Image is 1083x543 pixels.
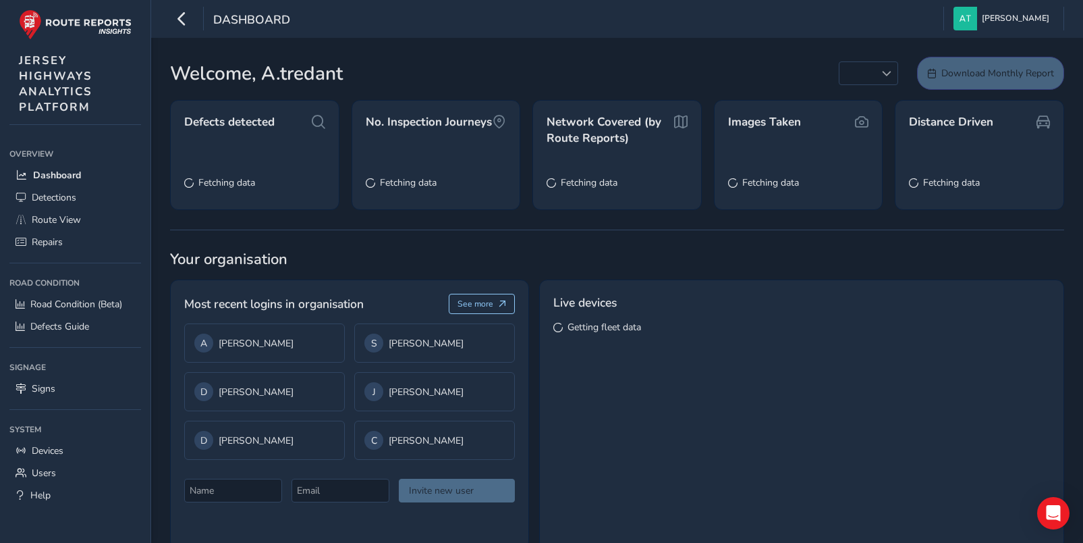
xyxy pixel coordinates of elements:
span: Road Condition (Beta) [30,298,122,311]
span: Route View [32,213,81,226]
a: Detections [9,186,141,209]
span: JERSEY HIGHWAYS ANALYTICS PLATFORM [19,53,92,115]
span: Network Covered (by Route Reports) [547,114,673,146]
span: Fetching data [561,176,617,189]
a: Defects Guide [9,315,141,338]
div: Signage [9,357,141,378]
a: Users [9,462,141,484]
span: C [371,434,377,447]
span: Welcome, A.tredant [170,59,343,88]
span: Defects Guide [30,320,89,333]
span: Fetching data [742,176,799,189]
span: Fetching data [198,176,255,189]
div: [PERSON_NAME] [364,382,505,401]
span: Help [30,489,51,502]
div: [PERSON_NAME] [194,382,335,401]
span: Fetching data [923,176,980,189]
a: Help [9,484,141,507]
span: No. Inspection Journeys [366,114,492,130]
div: System [9,419,141,440]
span: Your organisation [170,249,1064,269]
span: D [200,386,207,398]
button: See more [449,294,516,314]
span: Distance Driven [909,114,993,130]
div: [PERSON_NAME] [194,431,335,450]
a: Route View [9,209,141,231]
span: J [372,386,376,398]
span: D [200,434,207,447]
span: Most recent logins in organisation [184,295,364,313]
a: Dashboard [9,164,141,186]
div: [PERSON_NAME] [364,334,505,353]
span: A [200,337,207,350]
span: Dashboard [213,11,290,30]
div: [PERSON_NAME] [364,431,505,450]
img: diamond-layout [953,7,977,30]
input: Email [291,479,389,502]
a: Repairs [9,231,141,253]
button: [PERSON_NAME] [953,7,1054,30]
a: Signs [9,378,141,400]
span: S [371,337,377,350]
input: Name [184,479,282,502]
span: Images Taken [728,114,801,130]
span: Devices [32,444,63,457]
div: Road Condition [9,273,141,293]
span: Signs [32,382,55,395]
span: See more [457,299,493,309]
span: Dashboard [33,169,81,182]
img: rr logo [19,9,132,40]
span: Repairs [32,236,63,249]
div: Open Intercom Messenger [1037,497,1070,529]
a: Devices [9,440,141,462]
span: Getting fleet data [567,321,641,334]
a: Road Condition (Beta) [9,293,141,315]
span: Fetching data [380,176,437,189]
span: [PERSON_NAME] [982,7,1049,30]
div: Overview [9,144,141,164]
span: Detections [32,191,76,204]
span: Live devices [553,294,617,311]
div: [PERSON_NAME] [194,334,335,353]
span: Defects detected [184,114,275,130]
span: Users [32,467,56,480]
